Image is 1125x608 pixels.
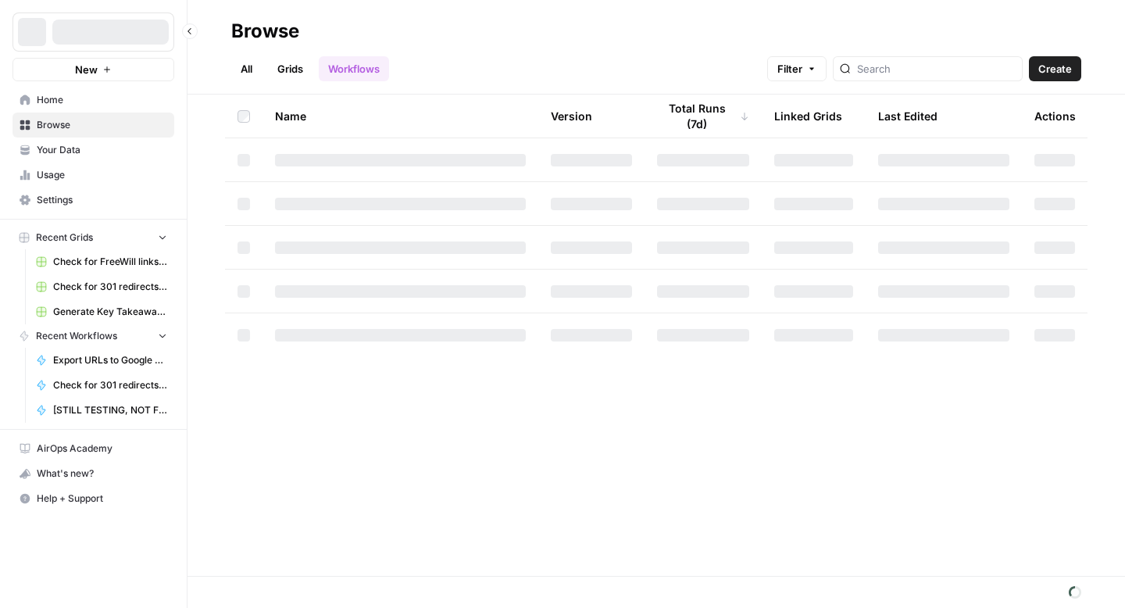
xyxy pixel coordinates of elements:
[53,403,167,417] span: [STILL TESTING, NOT FUNCTIONAL] Check for 301 redirects on website
[767,56,827,81] button: Filter
[268,56,312,81] a: Grids
[37,193,167,207] span: Settings
[53,255,167,269] span: Check for FreeWill links on partner's external website
[231,56,262,81] a: All
[37,168,167,182] span: Usage
[1029,56,1081,81] button: Create
[53,305,167,319] span: Generate Key Takeaways from Webinar Transcripts
[774,95,842,138] div: Linked Grids
[12,88,174,113] a: Home
[878,95,937,138] div: Last Edited
[1038,61,1072,77] span: Create
[12,226,174,249] button: Recent Grids
[29,274,174,299] a: Check for 301 redirects on page Grid
[29,348,174,373] a: Export URLs to Google Sheets
[12,486,174,511] button: Help + Support
[37,442,167,456] span: AirOps Academy
[12,113,174,138] a: Browse
[319,56,389,81] a: Workflows
[53,378,167,392] span: Check for 301 redirects in website directory
[37,118,167,132] span: Browse
[37,93,167,107] span: Home
[13,462,173,485] div: What's new?
[777,61,802,77] span: Filter
[1034,95,1076,138] div: Actions
[36,231,93,245] span: Recent Grids
[37,492,167,506] span: Help + Support
[53,280,167,294] span: Check for 301 redirects on page Grid
[29,299,174,324] a: Generate Key Takeaways from Webinar Transcripts
[36,329,117,343] span: Recent Workflows
[53,353,167,367] span: Export URLs to Google Sheets
[657,95,749,138] div: Total Runs (7d)
[12,138,174,163] a: Your Data
[75,62,98,77] span: New
[12,163,174,188] a: Usage
[12,461,174,486] button: What's new?
[29,373,174,398] a: Check for 301 redirects in website directory
[12,324,174,348] button: Recent Workflows
[857,61,1016,77] input: Search
[275,95,526,138] div: Name
[29,398,174,423] a: [STILL TESTING, NOT FUNCTIONAL] Check for 301 redirects on website
[29,249,174,274] a: Check for FreeWill links on partner's external website
[12,188,174,213] a: Settings
[551,95,592,138] div: Version
[12,58,174,81] button: New
[37,143,167,157] span: Your Data
[231,19,299,44] div: Browse
[12,436,174,461] a: AirOps Academy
